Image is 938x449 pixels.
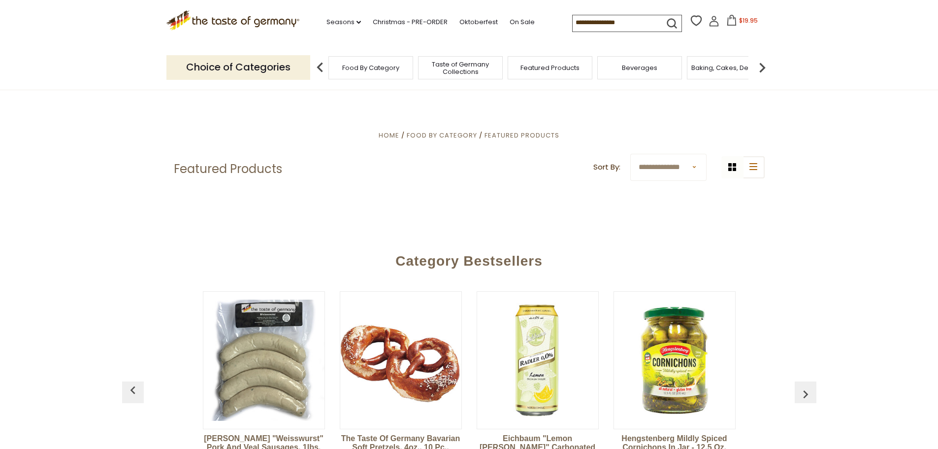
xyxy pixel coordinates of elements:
div: Category Bestsellers [127,239,811,279]
a: Baking, Cakes, Desserts [691,64,768,71]
img: previous arrow [310,58,330,77]
a: Taste of Germany Collections [421,61,500,75]
img: Hengstenberg Mildly Spiced Cornichons in Jar - 12.5 oz. [614,300,735,421]
a: Beverages [622,64,657,71]
a: Christmas - PRE-ORDER [373,17,448,28]
a: Oktoberfest [459,17,498,28]
label: Sort By: [593,161,620,173]
img: The Taste of Germany Bavarian Soft Pretzels, 4oz., 10 pc., handmade and frozen [340,300,461,421]
a: Featured Products [520,64,580,71]
img: previous arrow [798,386,813,402]
span: $19.95 [739,16,758,25]
img: previous arrow [125,382,141,398]
h1: Featured Products [174,162,282,176]
img: Eichbaum [477,300,598,421]
img: next arrow [752,58,772,77]
a: Food By Category [342,64,399,71]
a: Food By Category [407,131,477,140]
a: Featured Products [485,131,559,140]
img: Binkert's [203,300,324,421]
p: Choice of Categories [166,55,310,79]
a: On Sale [510,17,535,28]
a: Home [379,131,399,140]
button: $19.95 [721,15,763,30]
a: Seasons [326,17,361,28]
